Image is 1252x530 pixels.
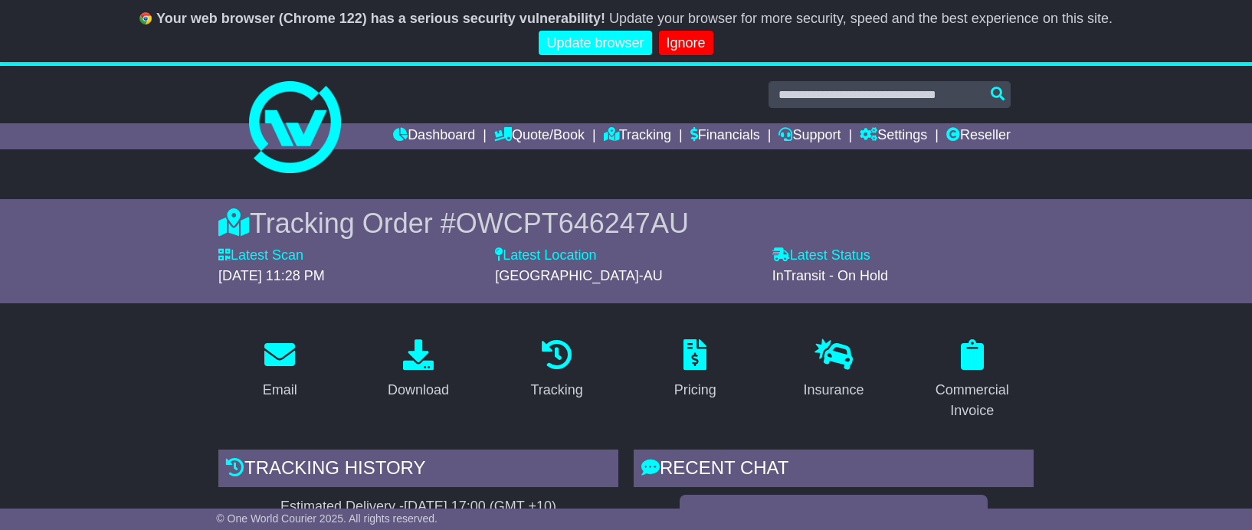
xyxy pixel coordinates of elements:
label: Latest Location [495,247,596,264]
span: © One World Courier 2025. All rights reserved. [216,512,438,525]
div: Download [388,380,449,401]
span: InTransit - On Hold [772,268,888,283]
b: Your web browser (Chrome 122) has a serious security vulnerability! [156,11,605,26]
a: Dashboard [393,123,475,149]
a: Pricing [664,334,726,406]
a: Insurance [793,334,873,406]
span: Update your browser for more security, speed and the best experience on this site. [609,11,1113,26]
a: Quote/Book [494,123,585,149]
a: Commercial Invoice [910,334,1034,427]
div: Tracking [531,380,583,401]
a: Ignore [659,31,713,56]
div: Pricing [674,380,716,401]
a: Update browser [539,31,651,56]
a: Email [253,334,307,406]
a: Tracking [604,123,671,149]
label: Latest Scan [218,247,303,264]
a: Support [778,123,841,149]
div: Email [263,380,297,401]
a: Download [378,334,459,406]
a: Reseller [946,123,1011,149]
div: RECENT CHAT [634,450,1034,491]
a: Tracking [521,334,593,406]
label: Latest Status [772,247,870,264]
a: Settings [860,123,927,149]
span: [DATE] 11:28 PM [218,268,325,283]
a: Financials [690,123,760,149]
div: Tracking history [218,450,618,491]
span: [GEOGRAPHIC_DATA]-AU [495,268,662,283]
span: OWCPT646247AU [456,208,689,239]
div: Estimated Delivery - [218,499,618,515]
div: Insurance [803,380,864,401]
div: Commercial Invoice [920,380,1024,421]
div: [DATE] 17:00 (GMT +10) [404,499,556,515]
div: Tracking Order # [218,207,1034,240]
